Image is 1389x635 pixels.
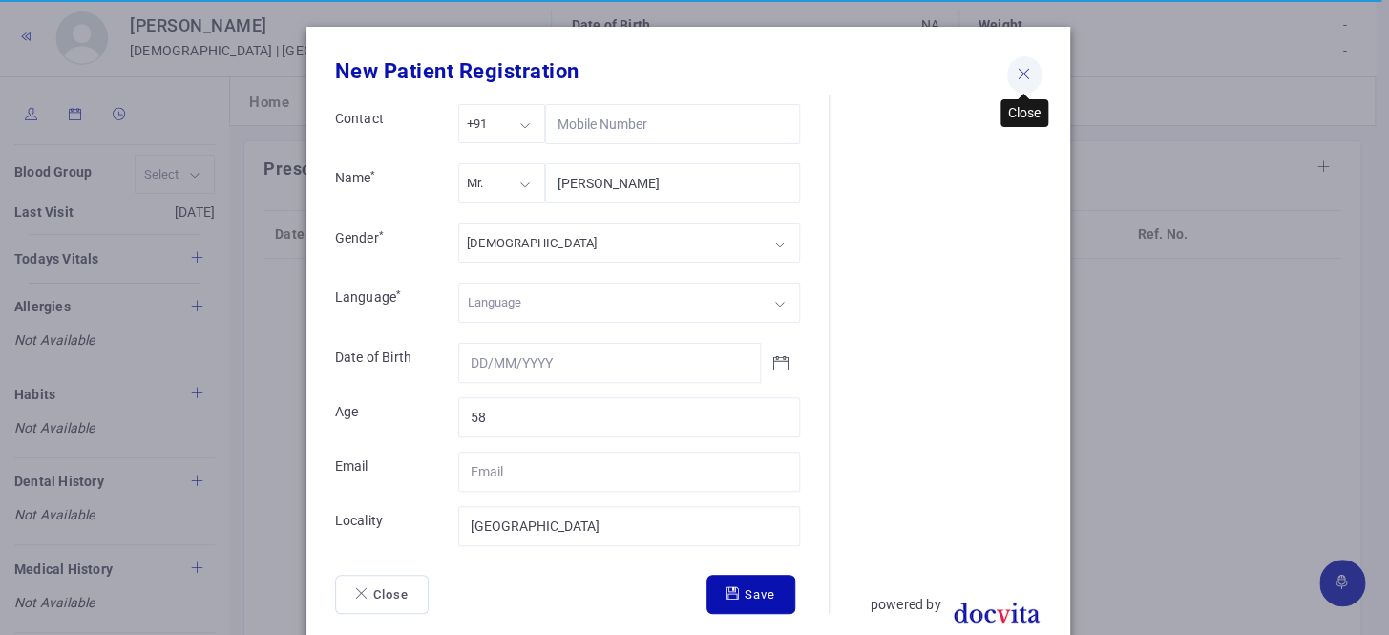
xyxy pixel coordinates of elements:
[321,402,444,430] label: Age
[468,291,526,313] input: Language
[321,456,444,484] label: Email
[545,163,800,203] input: Name
[321,511,444,539] label: Locality
[335,575,429,615] button: Close
[321,348,444,375] label: Date of Birth
[467,232,598,254] div: [DEMOGRAPHIC_DATA]
[545,104,800,144] input: Mobile Number
[467,172,484,194] div: Mr.
[871,592,941,618] p: powered by
[321,228,444,261] label: Gender
[458,343,762,383] input: DD/MM/YYYY
[941,592,1051,633] img: DocVita logo
[1000,99,1048,127] div: Close
[706,575,795,615] button: Save
[458,452,800,492] input: Email
[321,168,444,201] label: Name
[467,113,488,135] div: +91
[335,59,579,83] b: New Patient Registration
[321,109,444,141] label: Contact
[458,397,800,437] input: Age
[321,287,444,320] label: Language
[458,506,800,546] input: Locality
